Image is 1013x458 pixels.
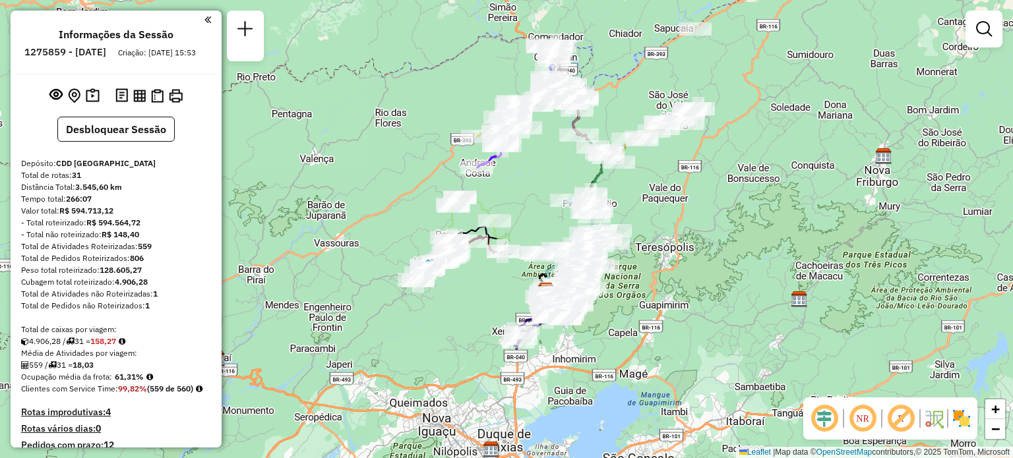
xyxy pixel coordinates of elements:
img: Miguel Pereira [419,258,437,275]
strong: R$ 594.564,72 [86,217,140,227]
img: CDD Nova Friburgo [875,148,892,165]
h4: Rotas vários dias: [21,423,211,434]
span: Clientes com Service Time: [21,384,118,393]
strong: 1 [145,301,150,310]
strong: 559 [138,241,152,251]
div: Depósito: [21,157,211,169]
div: 4.906,28 / 31 = [21,335,211,347]
em: Média calculada utilizando a maior ocupação (%Peso ou %Cubagem) de cada rota da sessão. Rotas cro... [146,373,153,381]
img: Fluxo de ruas [923,408,944,429]
span: | [773,447,775,457]
div: Média de Atividades por viagem: [21,347,211,359]
span: Ocupação média da frota: [21,372,112,382]
div: Total de rotas: [21,169,211,181]
a: Clique aqui para minimizar o painel [204,12,211,27]
strong: 18,03 [73,360,94,370]
strong: 99,82% [118,384,147,393]
button: Exibir sessão original [47,85,65,106]
strong: 158,27 [90,336,116,346]
i: Cubagem total roteirizado [21,337,29,345]
button: Visualizar Romaneio [148,86,166,105]
a: Exibir filtros [971,16,997,42]
button: Painel de Sugestão [83,86,102,106]
h4: Pedidos com prazo: [21,440,114,451]
strong: 128.605,27 [100,265,142,275]
div: Peso total roteirizado: [21,264,211,276]
i: Total de rotas [66,337,75,345]
div: Atividade não roteirizada - 36.076.240 ROBERTO EMERSON RODRIGUES DA [679,22,712,36]
strong: 3.545,60 km [75,182,122,192]
div: Cubagem total roteirizado: [21,276,211,288]
a: Zoom in [985,399,1005,419]
div: Tempo total: [21,193,211,205]
strong: 266:07 [66,194,92,204]
div: Total de Pedidos Roteirizados: [21,252,211,264]
div: Map data © contributors,© 2025 TomTom, Microsoft [736,447,1013,458]
i: Total de rotas [48,361,57,369]
strong: 31 [72,170,81,180]
div: Valor total: [21,205,211,217]
button: Centralizar mapa no depósito ou ponto de apoio [65,86,83,106]
img: Exibir/Ocultar setores [951,408,972,429]
strong: 1 [153,289,158,299]
h4: Rotas improdutivas: [21,407,211,418]
strong: R$ 594.713,12 [59,206,113,215]
strong: 12 [104,439,114,451]
div: - Total não roteirizado: [21,229,211,241]
div: Total de Atividades Roteirizadas: [21,241,211,252]
a: Zoom out [985,419,1005,439]
a: Leaflet [739,447,771,457]
div: Criação: [DATE] 15:53 [113,47,201,59]
strong: CDD [GEOGRAPHIC_DATA] [56,158,156,168]
button: Logs desbloquear sessão [113,86,131,106]
img: CDI Macacu [791,291,808,308]
div: Total de caixas por viagem: [21,324,211,335]
span: Ocultar deslocamento [809,403,840,434]
img: CDD Petropolis [537,282,555,299]
span: + [991,401,1000,417]
button: Visualizar relatório de Roteirização [131,86,148,104]
i: Total de Atividades [21,361,29,369]
span: − [991,420,1000,437]
button: Imprimir Rotas [166,86,185,105]
img: CDD Pavuna [483,441,500,458]
div: - Total roteirizado: [21,217,211,229]
strong: 61,31% [115,372,144,382]
strong: 806 [130,253,144,263]
h4: Informações da Sessão [59,28,173,41]
a: OpenStreetMap [816,447,873,457]
strong: 4.906,28 [115,277,148,287]
em: Rotas cross docking consideradas [196,385,202,393]
span: Ocultar NR [847,403,878,434]
div: Total de Pedidos não Roteirizados: [21,300,211,312]
a: Nova sessão e pesquisa [232,16,259,45]
div: 559 / 31 = [21,359,211,371]
strong: (559 de 560) [147,384,193,393]
strong: 0 [96,422,101,434]
button: Desbloquear Sessão [57,117,175,142]
i: Meta Caixas/viagem: 163,31 Diferença: -5,04 [119,337,125,345]
div: Total de Atividades não Roteirizadas: [21,288,211,300]
div: Distância Total: [21,181,211,193]
img: 520 UDC Light Petropolis Centro [565,285,582,302]
span: Exibir rótulo [885,403,917,434]
strong: R$ 148,40 [102,229,139,239]
strong: 4 [106,406,111,418]
h6: 1275859 - [DATE] [24,46,106,58]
